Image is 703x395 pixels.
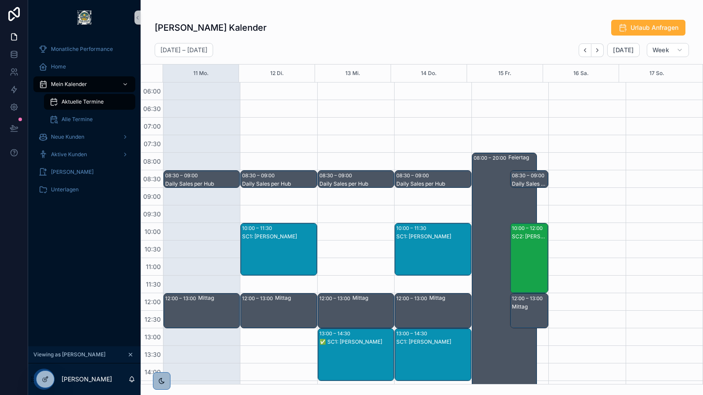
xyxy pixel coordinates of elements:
[607,43,639,57] button: [DATE]
[318,329,394,381] div: 13:00 – 14:30✅ SC1: [PERSON_NAME]
[51,151,87,158] span: Aktive Kunden
[242,224,274,233] div: 10:00 – 11:30
[242,294,275,303] div: 12:00 – 13:00
[396,233,470,240] div: SC1: [PERSON_NAME]
[512,303,547,310] div: Mittag
[51,186,79,193] span: Unterlagen
[33,41,135,57] a: Monatliche Performance
[142,351,163,358] span: 13:30
[396,224,428,233] div: 10:00 – 11:30
[33,129,135,145] a: Neue Kunden
[241,223,316,275] div: 10:00 – 11:30SC1: [PERSON_NAME]
[242,233,316,240] div: SC1: [PERSON_NAME]
[28,35,141,209] div: scrollable content
[591,43,604,57] button: Next
[652,46,669,54] span: Week
[512,171,547,180] div: 08:30 – 09:00
[33,147,135,162] a: Aktive Kunden
[33,351,105,358] span: Viewing as [PERSON_NAME]
[62,116,93,123] span: Alle Termine
[396,294,429,303] div: 12:00 – 13:00
[141,210,163,218] span: 09:30
[319,171,354,180] div: 08:30 – 09:00
[319,294,352,303] div: 12:00 – 13:00
[160,46,207,54] h2: [DATE] – [DATE]
[198,294,239,302] div: Mittag
[165,171,200,180] div: 08:30 – 09:00
[396,180,470,187] div: Daily Sales per Hub
[649,65,664,82] button: 17 So.
[512,180,547,187] div: Daily Sales per Hub
[155,22,267,34] h1: [PERSON_NAME] Kalender
[142,368,163,376] span: 14:00
[33,59,135,75] a: Home
[142,298,163,305] span: 12:00
[44,94,135,110] a: Aktuelle Termine
[512,224,545,233] div: 10:00 – 12:00
[62,375,112,384] p: [PERSON_NAME]
[193,65,209,82] button: 11 Mo.
[319,329,352,338] div: 13:00 – 14:30
[647,43,689,57] button: Week
[429,294,470,302] div: Mittag
[33,164,135,180] a: [PERSON_NAME]
[319,338,393,345] div: ✅ SC1: [PERSON_NAME]
[141,122,163,130] span: 07:00
[33,182,135,197] a: Unterlagen
[141,158,163,165] span: 08:00
[164,294,239,328] div: 12:00 – 13:00Mittag
[474,154,508,162] div: 08:00 – 20:00
[241,294,316,328] div: 12:00 – 13:00Mittag
[141,87,163,95] span: 06:00
[77,11,91,25] img: App logo
[318,171,394,187] div: 08:30 – 09:00Daily Sales per Hub
[141,105,163,112] span: 06:30
[511,171,548,187] div: 08:30 – 09:00Daily Sales per Hub
[62,98,104,105] span: Aktuelle Termine
[165,294,198,303] div: 12:00 – 13:00
[270,65,284,82] button: 12 Di.
[142,228,163,235] span: 10:00
[396,329,429,338] div: 13:00 – 14:30
[144,280,163,288] span: 11:30
[395,329,471,381] div: 13:00 – 14:30SC1: [PERSON_NAME]
[395,294,471,328] div: 12:00 – 13:00Mittag
[512,233,547,240] div: SC2: [PERSON_NAME]
[165,180,239,187] div: Daily Sales per Hub
[631,23,678,32] span: Urlaub Anfragen
[141,175,163,183] span: 08:30
[51,63,66,70] span: Home
[44,111,135,127] a: Alle Termine
[51,81,87,88] span: Mein Kalender
[51,133,84,140] span: Neue Kunden
[396,338,470,345] div: SC1: [PERSON_NAME]
[33,76,135,92] a: Mein Kalender
[573,65,589,82] button: 16 Sa.
[611,20,685,36] button: Urlaub Anfragen
[275,294,316,302] div: Mittag
[242,180,316,187] div: Daily Sales per Hub
[318,294,394,328] div: 12:00 – 13:00Mittag
[241,171,316,187] div: 08:30 – 09:00Daily Sales per Hub
[508,154,536,161] div: Feiertag
[142,316,163,323] span: 12:30
[421,65,437,82] button: 14 Do.
[396,171,431,180] div: 08:30 – 09:00
[352,294,393,302] div: Mittag
[164,171,239,187] div: 08:30 – 09:00Daily Sales per Hub
[51,169,94,176] span: [PERSON_NAME]
[395,223,471,275] div: 10:00 – 11:30SC1: [PERSON_NAME]
[242,171,277,180] div: 08:30 – 09:00
[498,65,511,82] button: 15 Fr.
[142,333,163,341] span: 13:00
[511,223,548,293] div: 10:00 – 12:00SC2: [PERSON_NAME]
[142,245,163,253] span: 10:30
[141,140,163,147] span: 07:30
[141,193,163,200] span: 09:00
